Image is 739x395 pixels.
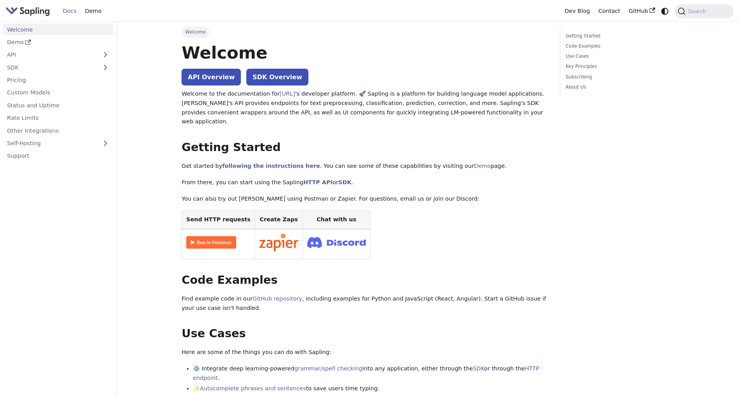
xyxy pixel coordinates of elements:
[566,73,671,81] a: Subscribing
[473,365,484,372] a: SDK
[182,162,548,171] p: Get started by . You can see some of these capabilities by visiting our page.
[280,91,295,97] a: [URL]
[566,63,671,70] a: Key Principles
[182,294,548,313] p: Find example code in our , including examples for Python and JavaScript (React, Angular). Start a...
[193,364,548,383] li: ⚙️ Integrate deep learning-powered into any application, either through the or through the .
[338,179,351,185] a: SDK
[594,5,625,17] a: Contact
[98,49,113,60] button: Expand sidebar category 'API'
[59,5,81,17] a: Docs
[182,27,209,37] span: Welcome
[560,5,594,17] a: Dev Blog
[193,365,539,381] a: HTTP endpoint
[624,5,659,17] a: GitHub
[5,5,50,17] img: Sapling.ai
[566,53,671,60] a: Use Cases
[474,163,491,169] a: Demo
[182,273,548,287] h2: Code Examples
[3,75,113,86] a: Pricing
[186,236,236,249] img: Run in Postman
[686,8,711,14] span: Search
[182,69,241,85] a: API Overview
[3,138,113,149] a: Self-Hosting
[246,69,308,85] a: SDK Overview
[3,62,98,73] a: SDK
[3,150,113,162] a: Support
[182,27,548,37] nav: Breadcrumbs
[3,49,98,60] a: API
[255,211,303,229] th: Create Zaps
[182,89,548,126] p: Welcome to the documentation for 's developer platform. 🚀 Sapling is a platform for building lang...
[200,385,306,391] a: Autocomplete phrases and sentences
[659,5,671,17] button: Switch between dark and light mode (currently system mode)
[182,348,548,357] p: Here are some of the things you can do with Sapling:
[303,179,333,185] a: HTTP API
[182,211,255,229] th: Send HTTP requests
[222,163,320,169] a: following the instructions here
[307,235,366,251] img: Join Discord
[3,87,113,98] a: Custom Models
[98,62,113,73] button: Expand sidebar category 'SDK'
[294,365,362,372] a: grammar/spell checking
[3,112,113,124] a: Rate Limits
[5,5,53,17] a: Sapling.aiSapling.ai
[182,42,548,63] h1: Welcome
[182,141,548,155] h2: Getting Started
[3,100,113,111] a: Status and Uptime
[303,211,370,229] th: Chat with us
[259,233,298,251] img: Connect in Zapier
[566,84,671,91] a: About Us
[3,125,113,136] a: Other Integrations
[566,32,671,40] a: Getting Started
[182,327,548,341] h2: Use Cases
[675,4,733,18] button: Search (Command+K)
[253,295,302,302] a: GitHub repository
[3,37,113,48] a: Demo
[182,178,548,187] p: From there, you can start using the Sapling or .
[81,5,106,17] a: Demo
[566,43,671,50] a: Code Examples
[182,194,548,204] p: You can also try out [PERSON_NAME] using Postman or Zapier. For questions, email us or join our D...
[193,384,548,393] li: ✨ to save users time typing.
[3,24,113,35] a: Welcome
